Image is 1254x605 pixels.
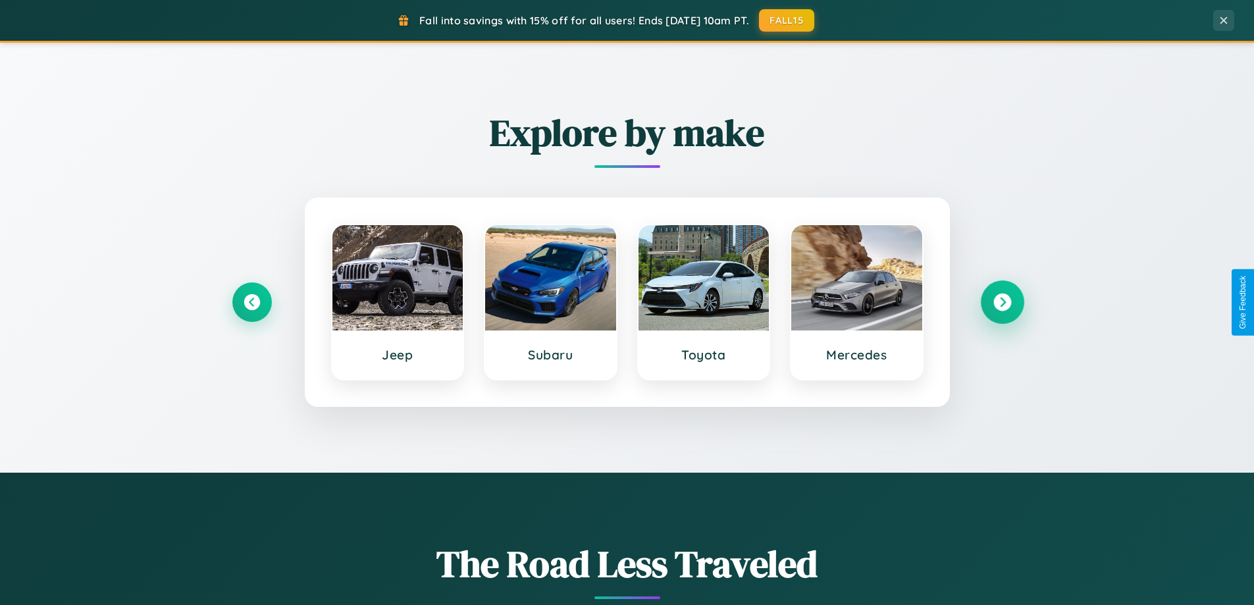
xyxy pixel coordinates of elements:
[1238,276,1247,329] div: Give Feedback
[232,539,1022,589] h1: The Road Less Traveled
[759,9,814,32] button: FALL15
[804,347,909,363] h3: Mercedes
[419,14,749,27] span: Fall into savings with 15% off for all users! Ends [DATE] 10am PT.
[652,347,756,363] h3: Toyota
[498,347,603,363] h3: Subaru
[232,107,1022,158] h2: Explore by make
[346,347,450,363] h3: Jeep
